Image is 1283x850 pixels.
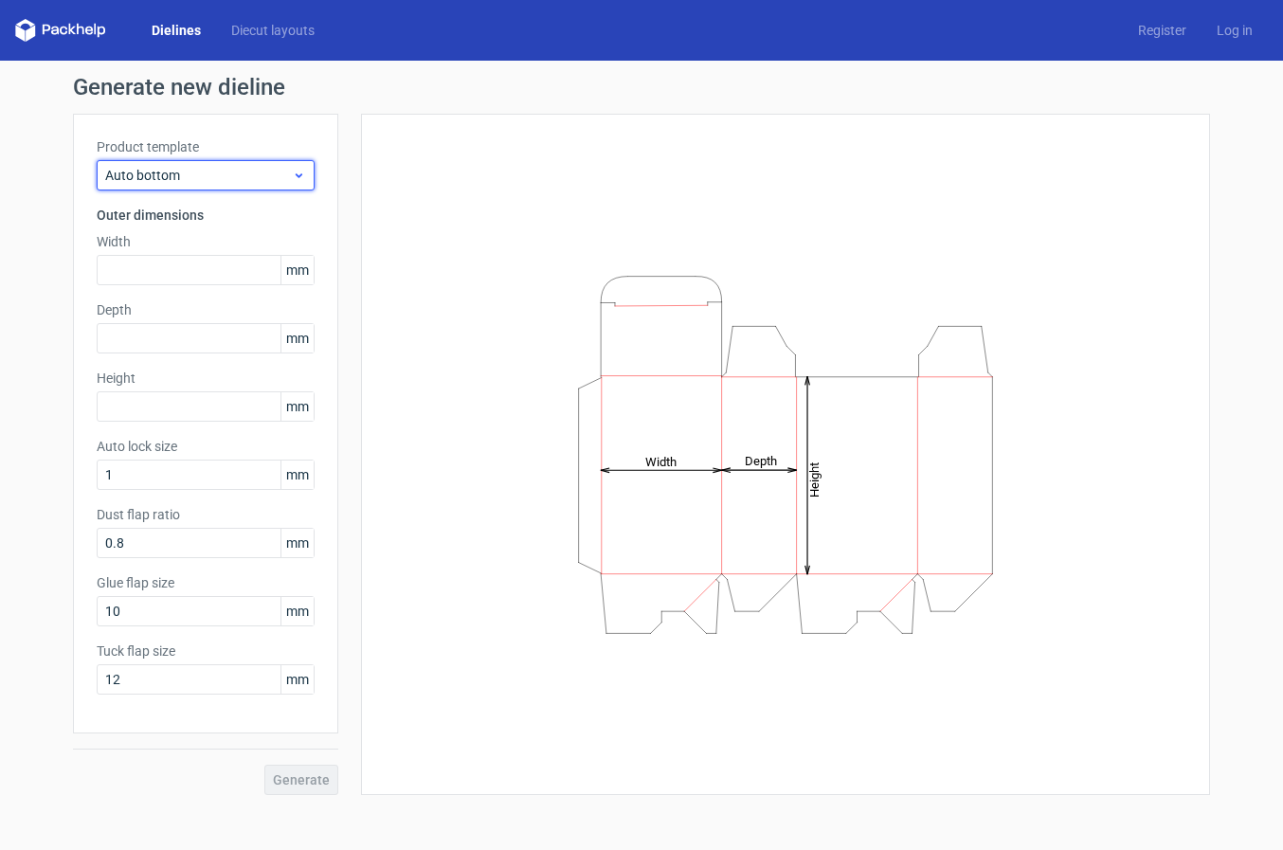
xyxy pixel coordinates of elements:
span: Auto bottom [105,166,292,185]
tspan: Width [645,454,677,468]
span: mm [280,461,314,489]
a: Register [1123,21,1202,40]
label: Auto lock size [97,437,315,456]
label: Product template [97,137,315,156]
span: mm [280,597,314,625]
h1: Generate new dieline [73,76,1210,99]
a: Diecut layouts [216,21,330,40]
a: Log in [1202,21,1268,40]
label: Depth [97,300,315,319]
span: mm [280,256,314,284]
span: mm [280,529,314,557]
tspan: Depth [745,454,777,468]
label: Glue flap size [97,573,315,592]
a: Dielines [136,21,216,40]
label: Dust flap ratio [97,505,315,524]
label: Width [97,232,315,251]
span: mm [280,392,314,421]
label: Tuck flap size [97,642,315,660]
label: Height [97,369,315,388]
tspan: Height [807,461,822,497]
h3: Outer dimensions [97,206,315,225]
span: mm [280,324,314,353]
span: mm [280,665,314,694]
